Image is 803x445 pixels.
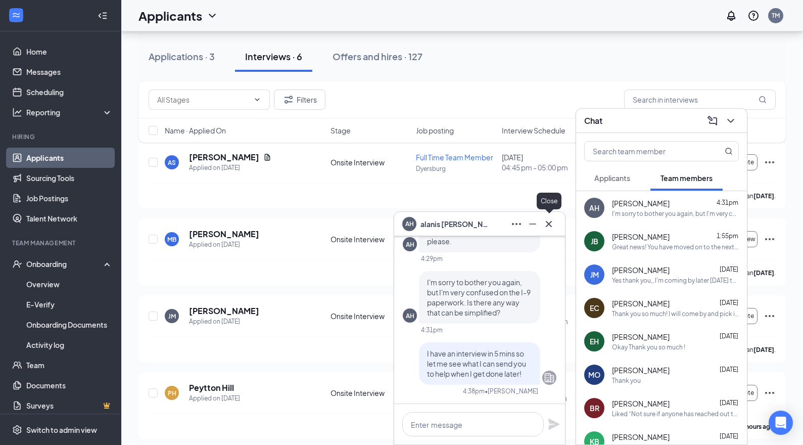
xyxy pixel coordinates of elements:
input: Search team member [585,142,704,161]
div: Hiring [12,132,111,141]
a: E-Verify [26,294,113,315]
div: Onsite Interview [330,311,410,321]
span: [PERSON_NAME] [612,398,670,409]
div: AH [406,240,414,249]
button: Filter Filters [274,90,325,110]
svg: Analysis [12,107,22,117]
div: Switch to admin view [26,425,97,435]
span: 04:45 pm - 05:00 pm [502,162,582,172]
div: Applied on [DATE] [189,393,240,404]
a: Scheduling [26,82,113,102]
div: Applied on [DATE] [189,240,259,250]
button: Ellipses [508,216,525,232]
a: Sourcing Tools [26,168,113,188]
button: Cross [541,216,557,232]
svg: Cross [543,218,555,230]
button: Plane [548,418,560,430]
h5: [PERSON_NAME] [189,152,259,163]
span: I have an interview in 5 mins so let me see what I can send you to help when I get done later! [427,349,526,378]
h5: Peytton Hill [189,382,234,393]
h5: [PERSON_NAME] [189,305,259,317]
div: Okay Thank you so much ! [612,343,685,351]
h1: Applicants [138,7,202,24]
a: Overview [26,274,113,294]
div: PH [168,389,176,397]
b: [DATE] [753,346,774,353]
div: [DATE] [502,152,582,172]
svg: WorkstreamLogo [11,10,21,20]
button: ChevronDown [723,113,739,129]
span: Job posting [416,125,454,136]
span: I'm sorry to bother you again, but I'm very confused on the I-9 paperwork. Is there any way that ... [427,278,531,317]
a: Messages [26,62,113,82]
a: Onboarding Documents [26,315,113,335]
svg: ChevronDown [206,10,218,22]
span: Stage [330,125,351,136]
svg: Document [263,153,271,161]
svg: Settings [12,425,22,435]
svg: QuestionInfo [747,10,760,22]
b: 7 hours ago [741,423,774,430]
span: alanis [PERSON_NAME] [420,218,491,230]
p: Dyersburg [416,164,496,173]
svg: MagnifyingGlass [725,147,733,155]
a: Home [26,41,113,62]
b: [DATE] [753,269,774,277]
div: AH [589,203,599,213]
span: [PERSON_NAME] [612,365,670,375]
div: JB [591,236,598,246]
a: Applicants [26,148,113,168]
a: SurveysCrown [26,395,113,416]
span: [DATE] [720,432,738,440]
div: Yes thank you,, I'm coming by later [DATE] to pick up [612,276,739,285]
div: Open Intercom Messenger [769,411,793,435]
span: [PERSON_NAME] [612,432,670,442]
svg: Minimize [527,218,539,230]
b: [DATE] [753,192,774,200]
span: [PERSON_NAME] [612,232,670,242]
span: [DATE] [720,366,738,373]
div: JM [590,270,599,280]
div: 4:38pm [463,387,485,395]
div: Reporting [26,107,113,117]
a: Talent Network [26,208,113,229]
a: Documents [26,375,113,395]
div: Liked “Not sure if anyone has reached out to you yet but I have your uniform! Just come in anytim... [612,410,739,418]
svg: Collapse [98,11,108,21]
svg: Ellipses [764,310,776,322]
button: Minimize [525,216,541,232]
h5: [PERSON_NAME] [189,229,259,240]
div: Team Management [12,239,111,247]
div: Onboarding [26,259,104,269]
span: [PERSON_NAME] [612,298,670,308]
div: Thank you so much! I will come by and pick it up after softball practice [DATE]! [612,309,739,318]
span: Name · Applied On [165,125,226,136]
span: Applicants [594,173,630,183]
div: Onsite Interview [330,234,410,244]
input: Search in interviews [624,90,776,110]
div: EH [590,336,599,346]
span: [DATE] [720,332,738,340]
span: [DATE] [720,265,738,273]
div: TM [772,11,780,20]
span: • [PERSON_NAME] [485,387,538,395]
div: AH [406,312,414,320]
div: Applications · 3 [149,50,215,63]
svg: ChevronDown [725,115,737,127]
div: MB [167,235,176,244]
span: [PERSON_NAME] [612,265,670,275]
div: Thank you [612,376,641,385]
svg: MagnifyingGlass [759,96,767,104]
svg: Company [543,372,555,384]
span: [DATE] [720,399,738,407]
span: [PERSON_NAME] [612,332,670,342]
span: Full Time Team Member [416,153,493,162]
div: Great news! You have moved on to the next stage of the application: Hiring Complete. We will reac... [612,243,739,251]
div: Applied on [DATE] [189,317,259,327]
div: Applied on [DATE] [189,163,271,173]
a: Job Postings [26,188,113,208]
svg: ComposeMessage [706,115,719,127]
span: [DATE] [720,299,738,306]
span: Team members [660,173,713,183]
input: All Stages [157,94,249,105]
